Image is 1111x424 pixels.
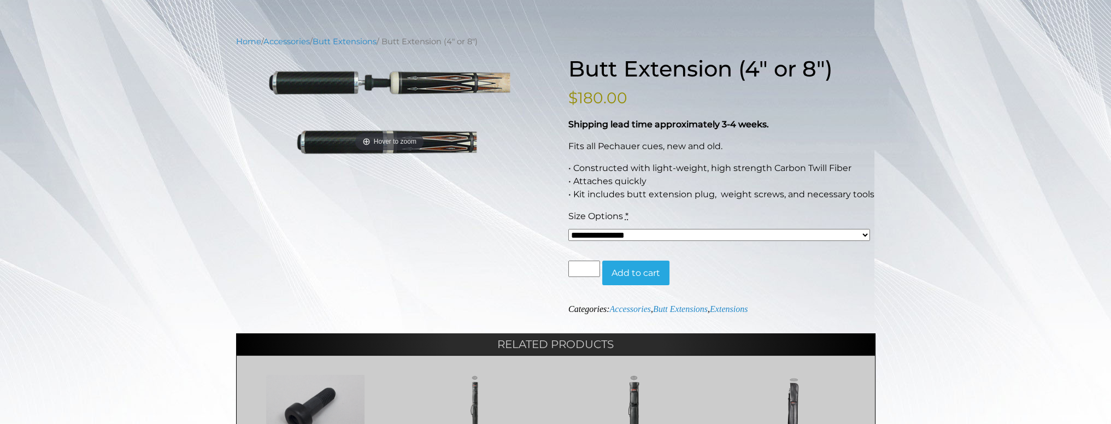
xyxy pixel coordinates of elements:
[568,304,748,314] span: Categories: , ,
[568,56,875,82] h1: Butt Extension (4″ or 8″)
[602,261,669,286] button: Add to cart
[710,304,748,314] a: Extensions
[568,140,875,153] p: Fits all Pechauer cues, new and old.
[568,211,623,221] span: Size Options
[568,119,769,129] strong: Shipping lead time approximately 3-4 weeks.
[609,304,651,314] a: Accessories
[568,89,627,107] bdi: 180.00
[236,37,261,46] a: Home
[236,69,543,155] a: Hover to zoom
[263,37,310,46] a: Accessories
[313,37,377,46] a: Butt Extensions
[236,36,875,48] nav: Breadcrumb
[625,211,628,221] abbr: required
[653,304,708,314] a: Butt Extensions
[568,89,578,107] span: $
[236,333,875,355] h2: Related products
[568,261,600,277] input: Product quantity
[236,69,543,155] img: 822-Butt-Extension4.png
[568,162,875,201] p: • Constructed with light-weight, high strength Carbon Twill Fiber • Attaches quickly • Kit includ...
